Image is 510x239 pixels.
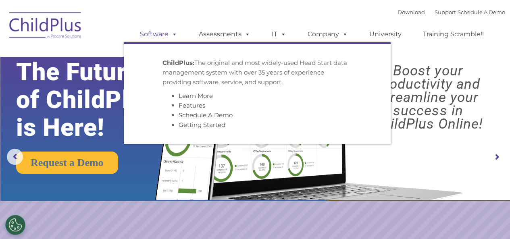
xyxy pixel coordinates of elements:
[361,26,410,42] a: University
[191,26,258,42] a: Assessments
[112,86,146,92] span: Phone number
[179,111,233,119] a: Schedule A Demo
[458,9,505,15] a: Schedule A Demo
[132,26,185,42] a: Software
[162,59,194,67] strong: ChildPlus:
[398,9,505,15] font: |
[415,26,492,42] a: Training Scramble!!
[179,92,213,100] a: Learn More
[5,6,86,47] img: ChildPlus by Procare Solutions
[435,9,456,15] a: Support
[162,58,352,87] p: The original and most widely-used Head Start data management system with over 35 years of experie...
[179,102,205,109] a: Features
[16,58,179,141] rs-layer: The Future of ChildPlus is Here!
[264,26,294,42] a: IT
[16,152,118,174] a: Request a Demo
[352,64,504,131] rs-layer: Boost your productivity and streamline your success in ChildPlus Online!
[470,200,510,239] iframe: Chat Widget
[398,9,425,15] a: Download
[300,26,356,42] a: Company
[112,53,137,59] span: Last name
[179,121,225,129] a: Getting Started
[5,215,25,235] button: Cookies Settings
